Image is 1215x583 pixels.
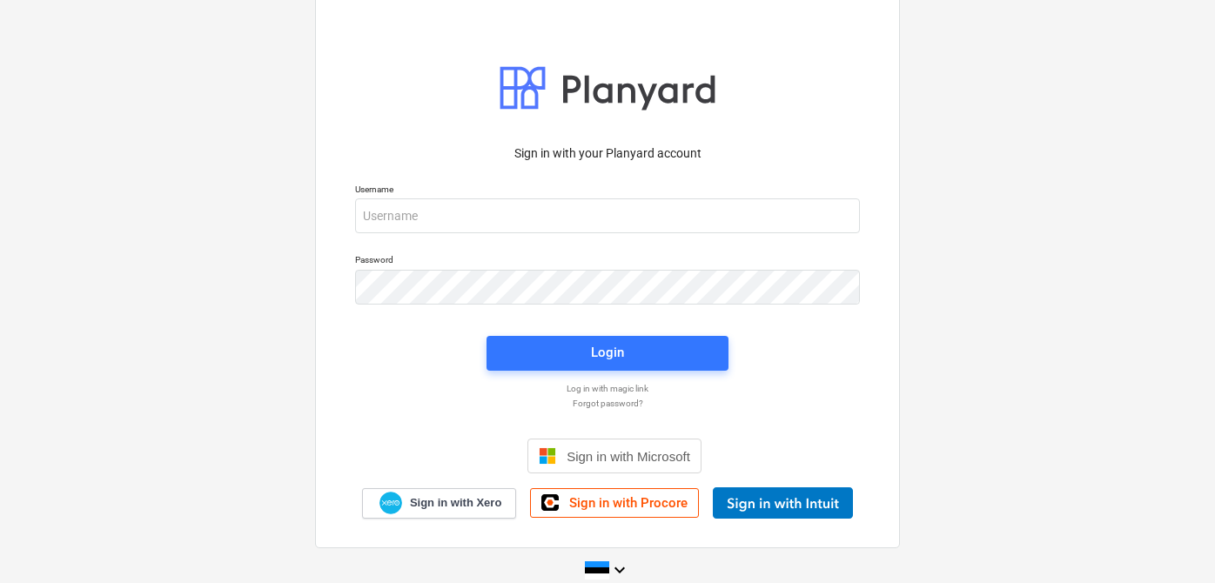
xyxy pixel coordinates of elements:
[487,336,728,371] button: Login
[539,447,556,465] img: Microsoft logo
[362,488,517,519] a: Sign in with Xero
[567,449,690,464] span: Sign in with Microsoft
[355,254,860,269] p: Password
[379,492,402,515] img: Xero logo
[410,495,501,511] span: Sign in with Xero
[355,184,860,198] p: Username
[569,495,688,511] span: Sign in with Procore
[609,560,630,580] i: keyboard_arrow_down
[530,488,699,518] a: Sign in with Procore
[591,341,624,364] div: Login
[355,144,860,163] p: Sign in with your Planyard account
[355,198,860,233] input: Username
[346,398,869,409] a: Forgot password?
[346,383,869,394] a: Log in with magic link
